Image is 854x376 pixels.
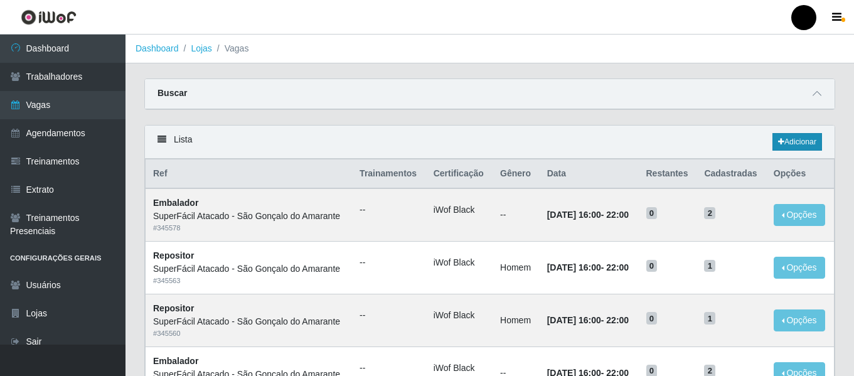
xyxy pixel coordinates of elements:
[766,159,835,189] th: Opções
[772,133,822,151] a: Adicionar
[493,159,540,189] th: Gênero
[360,256,419,269] ul: --
[360,362,419,375] ul: --
[547,262,601,272] time: [DATE] 16:00
[352,159,426,189] th: Trainamentos
[774,257,825,279] button: Opções
[434,256,485,269] li: iWof Black
[646,260,658,272] span: 0
[646,207,658,220] span: 0
[426,159,493,189] th: Certificação
[704,260,715,272] span: 1
[212,42,249,55] li: Vagas
[153,210,344,223] div: SuperFácil Atacado - São Gonçalo do Amarante
[360,309,419,322] ul: --
[153,276,344,286] div: # 345563
[360,203,419,217] ul: --
[434,203,485,217] li: iWof Black
[145,126,835,159] div: Lista
[191,43,211,53] a: Lojas
[153,262,344,276] div: SuperFácil Atacado - São Gonçalo do Amarante
[646,312,658,325] span: 0
[704,207,715,220] span: 2
[774,309,825,331] button: Opções
[493,188,540,241] td: --
[547,315,629,325] strong: -
[125,35,854,63] nav: breadcrumb
[153,356,198,366] strong: Embalador
[153,198,198,208] strong: Embalador
[493,242,540,294] td: Homem
[547,210,601,220] time: [DATE] 16:00
[774,204,825,226] button: Opções
[153,328,344,339] div: # 345560
[697,159,766,189] th: Cadastradas
[434,309,485,322] li: iWof Black
[21,9,77,25] img: CoreUI Logo
[146,159,353,189] th: Ref
[153,303,194,313] strong: Repositor
[547,210,629,220] strong: -
[540,159,639,189] th: Data
[606,262,629,272] time: 22:00
[606,315,629,325] time: 22:00
[493,294,540,346] td: Homem
[153,223,344,234] div: # 345578
[639,159,697,189] th: Restantes
[704,312,715,325] span: 1
[153,250,194,261] strong: Repositor
[157,88,187,98] strong: Buscar
[606,210,629,220] time: 22:00
[136,43,179,53] a: Dashboard
[434,362,485,375] li: iWof Black
[547,262,629,272] strong: -
[547,315,601,325] time: [DATE] 16:00
[153,315,344,328] div: SuperFácil Atacado - São Gonçalo do Amarante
